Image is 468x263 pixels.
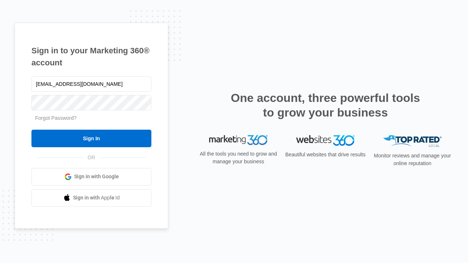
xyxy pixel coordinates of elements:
[197,150,279,165] p: All the tools you need to grow and manage your business
[31,130,151,147] input: Sign In
[284,151,366,159] p: Beautiful websites that drive results
[31,45,151,69] h1: Sign in to your Marketing 360® account
[296,135,355,146] img: Websites 360
[83,154,101,161] span: OR
[73,194,120,202] span: Sign in with Apple Id
[74,173,119,180] span: Sign in with Google
[229,91,422,120] h2: One account, three powerful tools to grow your business
[209,135,268,145] img: Marketing 360
[31,168,151,186] a: Sign in with Google
[371,152,453,167] p: Monitor reviews and manage your online reputation
[31,76,151,92] input: Email
[35,115,77,121] a: Forgot Password?
[383,135,442,147] img: Top Rated Local
[31,189,151,207] a: Sign in with Apple Id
